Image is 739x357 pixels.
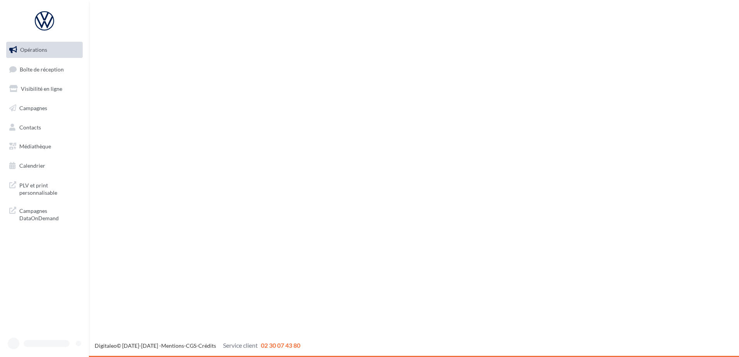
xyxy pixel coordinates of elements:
a: Campagnes [5,100,84,116]
span: Service client [223,342,258,349]
span: Opérations [20,46,47,53]
span: © [DATE]-[DATE] - - - [95,342,300,349]
a: Calendrier [5,158,84,174]
span: Campagnes [19,105,47,111]
span: Calendrier [19,162,45,169]
a: Contacts [5,119,84,136]
span: Boîte de réception [20,66,64,72]
a: Opérations [5,42,84,58]
a: Digitaleo [95,342,117,349]
span: Contacts [19,124,41,130]
a: Campagnes DataOnDemand [5,202,84,225]
a: Médiathèque [5,138,84,155]
span: 02 30 07 43 80 [261,342,300,349]
span: PLV et print personnalisable [19,180,80,197]
span: Campagnes DataOnDemand [19,206,80,222]
a: Boîte de réception [5,61,84,78]
span: Médiathèque [19,143,51,150]
a: Crédits [198,342,216,349]
a: CGS [186,342,196,349]
a: Visibilité en ligne [5,81,84,97]
span: Visibilité en ligne [21,85,62,92]
a: PLV et print personnalisable [5,177,84,200]
a: Mentions [161,342,184,349]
